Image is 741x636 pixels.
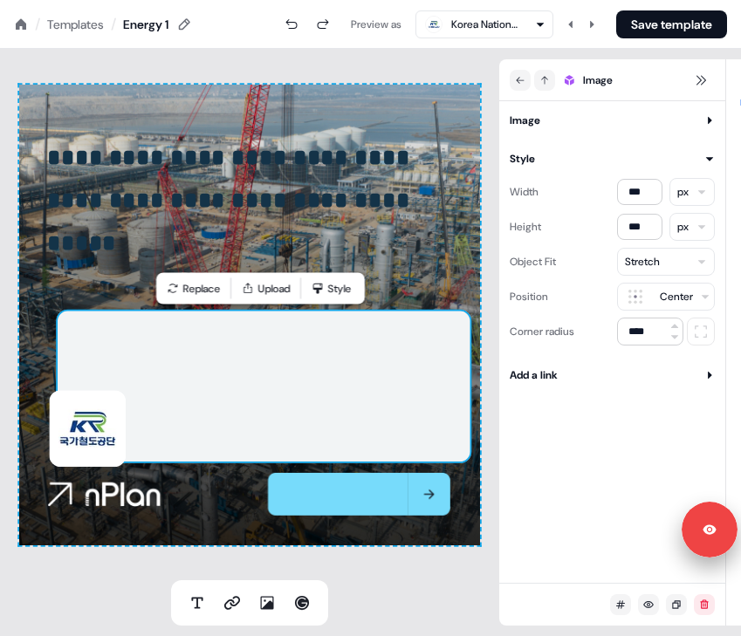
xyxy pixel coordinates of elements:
div: Style [510,150,535,168]
span: Image [583,72,613,89]
div: Preview as [351,16,401,33]
div: Object Fit [510,248,556,276]
div: Width [510,178,539,206]
button: Replace [160,277,227,301]
button: Korea National Railway [415,10,553,38]
div: Position [510,283,548,311]
div: Corner radius [510,318,574,345]
div: / [35,15,40,34]
button: Style [510,150,715,168]
div: Korea National Railway [451,16,521,33]
div: Image [510,112,540,129]
div: / [111,15,116,34]
button: Add a link [510,366,715,384]
button: Style [305,277,361,301]
div: Energy 1 [123,16,168,33]
button: Image [510,112,715,129]
img: Image [56,309,471,462]
div: Center [653,288,700,305]
div: px [677,218,689,236]
div: Height [510,213,541,241]
div: px [677,183,689,201]
a: Templates [47,16,104,33]
button: Upload [235,277,297,301]
button: Save template [616,10,727,38]
button: Stretch [617,248,715,276]
div: Stretch [625,253,660,270]
div: Add a link [510,366,558,384]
